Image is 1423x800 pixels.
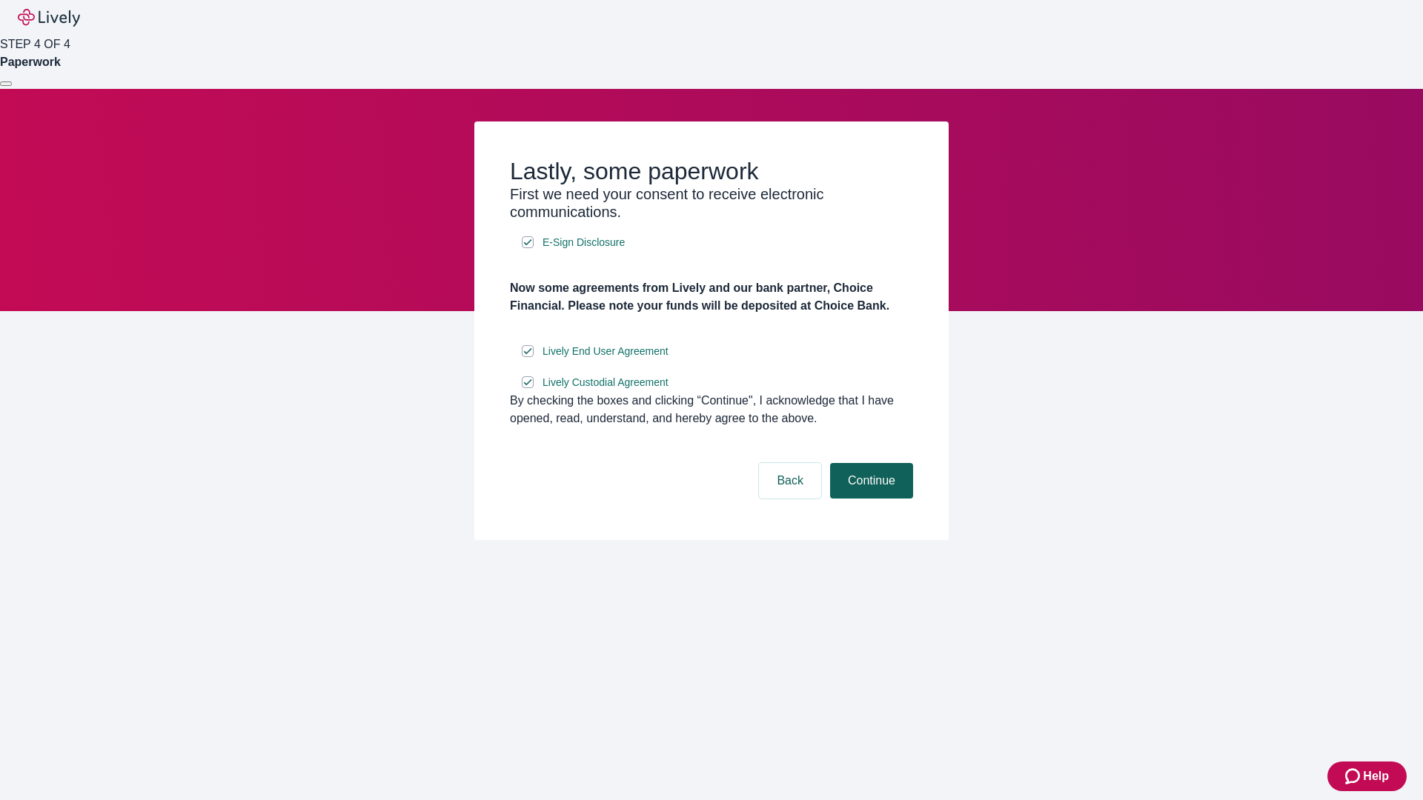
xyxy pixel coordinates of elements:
img: Lively [18,9,80,27]
span: E-Sign Disclosure [543,235,625,250]
a: e-sign disclosure document [540,373,671,392]
h3: First we need your consent to receive electronic communications. [510,185,913,221]
button: Zendesk support iconHelp [1327,761,1407,791]
a: e-sign disclosure document [540,233,628,252]
span: Lively Custodial Agreement [543,375,669,390]
h2: Lastly, some paperwork [510,157,913,185]
span: Help [1363,767,1389,785]
span: Lively End User Agreement [543,344,669,359]
button: Back [759,463,821,499]
h4: Now some agreements from Lively and our bank partner, Choice Financial. Please note your funds wi... [510,279,913,315]
a: e-sign disclosure document [540,342,671,361]
button: Continue [830,463,913,499]
svg: Zendesk support icon [1345,767,1363,785]
div: By checking the boxes and clicking “Continue", I acknowledge that I have opened, read, understand... [510,392,913,427]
